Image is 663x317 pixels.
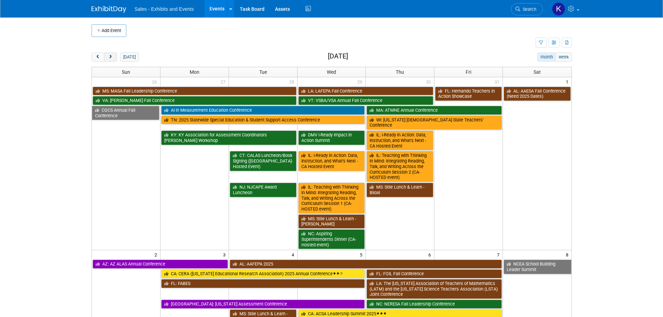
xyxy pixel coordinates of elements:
span: 6 [428,250,434,259]
span: Tue [259,69,267,75]
a: FL: FABES [161,279,365,288]
span: 1 [565,77,571,86]
a: IL: i-Ready in Action: Data, Instruction, and What’s Next - CA Hosted Event [298,151,365,171]
a: WI: [US_STATE] [DEMOGRAPHIC_DATA] State Teachers’ Conference [366,116,502,130]
button: Add Event [92,24,126,37]
a: MS: Stile Lunch & Learn - Biloxi [366,183,433,197]
span: Wed [327,69,336,75]
span: Fri [466,69,471,75]
a: LA: LAFEPA Fall Conference [298,87,434,96]
img: Kara Haven [552,2,565,16]
button: month [537,53,556,62]
button: next [104,53,117,62]
span: 5 [359,250,365,259]
span: 4 [291,250,297,259]
a: KY: KY Association for Assessment Coordinators [PERSON_NAME] Workshop [161,130,297,145]
span: Sun [122,69,130,75]
span: 2 [154,250,160,259]
a: CT: CALAS Luncheon/Book Signing ([GEOGRAPHIC_DATA]-Hosted Event) [230,151,297,171]
a: MA: ATMNE Annual Conference [366,106,502,115]
a: MS: Stile Lunch & Learn - [PERSON_NAME] [298,214,365,229]
span: 31 [494,77,503,86]
a: CA: CERA ([US_STATE] Educational Research Association) 2025 Annual Conference [161,269,365,278]
a: [GEOGRAPHIC_DATA]: [US_STATE] Assessment Conference [161,300,365,309]
img: ExhibitDay [92,6,126,13]
a: FL: Hernando Teachers in Action Showcase [435,87,502,101]
a: TN: 2025 Statewide Special Education & Student Support Access Conference [161,116,365,125]
span: 26 [151,77,160,86]
span: 27 [220,77,229,86]
span: Mon [190,69,199,75]
a: FL: FOIL Fall Conference [366,269,502,278]
span: 7 [496,250,503,259]
a: DMV i-Ready Impact in Action Summit [298,130,365,145]
a: IL: Teaching with Thinking in Mind: Integrating Reading, Talk, and Writing Across the Curriculum ... [298,183,365,214]
a: IL: Teaching with Thinking in Mind: Integrating Reading, Talk, and Writing Across the Curriculum ... [366,151,433,182]
a: VA: [PERSON_NAME] Fall Conference [93,96,297,105]
a: AL: AAFEPA 2025 [230,260,502,269]
a: Search [511,3,543,15]
a: NC: Aspiring Superintendents Dinner (CA-Hosted event) [298,229,365,249]
span: 3 [222,250,229,259]
a: LA: The [US_STATE] Association of Teachers of Mathematics (LATM) and the [US_STATE] Science Teach... [366,279,502,299]
span: 28 [289,77,297,86]
button: week [555,53,571,62]
a: NJ: NJCAPE Award Luncheon [230,183,297,197]
a: MS: MASA Fall Leadership Conference [93,87,297,96]
span: 30 [425,77,434,86]
a: AL: AAESA Fall Conference (Need 2025 Dates) [504,87,570,101]
a: VT: VSBA/VSA Annual Fall Conference [298,96,434,105]
a: CGCS Annual Fall Conference [92,106,159,120]
span: Sales - Exhibits and Events [135,6,194,12]
a: NC: NERESA Fall Leadership Conference [366,300,502,309]
span: Search [520,7,536,12]
button: prev [92,53,104,62]
h2: [DATE] [328,53,348,60]
a: IL: i-Ready in Action: Data, Instruction, and What’s Next - CA Hosted Event [366,130,433,150]
span: Thu [396,69,404,75]
a: AI in Measurement Education Conference [161,106,365,115]
a: AZ: AZ ALAS Annual Conference [93,260,228,269]
a: NCEA School Building Leader Summit [504,260,571,274]
span: 8 [565,250,571,259]
button: [DATE] [120,53,139,62]
span: 29 [357,77,365,86]
span: Sat [534,69,541,75]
